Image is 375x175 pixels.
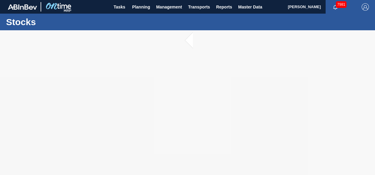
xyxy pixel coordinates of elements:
img: Logout [362,3,369,11]
span: Reports [216,3,232,11]
span: Transports [188,3,210,11]
span: Master Data [238,3,262,11]
span: Management [156,3,182,11]
span: Tasks [113,3,126,11]
span: 7981 [336,1,347,8]
span: Planning [132,3,150,11]
img: TNhmsLtSVTkK8tSr43FrP2fwEKptu5GPRR3wAAAABJRU5ErkJggg== [8,4,37,10]
h1: Stocks [6,18,114,25]
button: Notifications [326,3,345,11]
